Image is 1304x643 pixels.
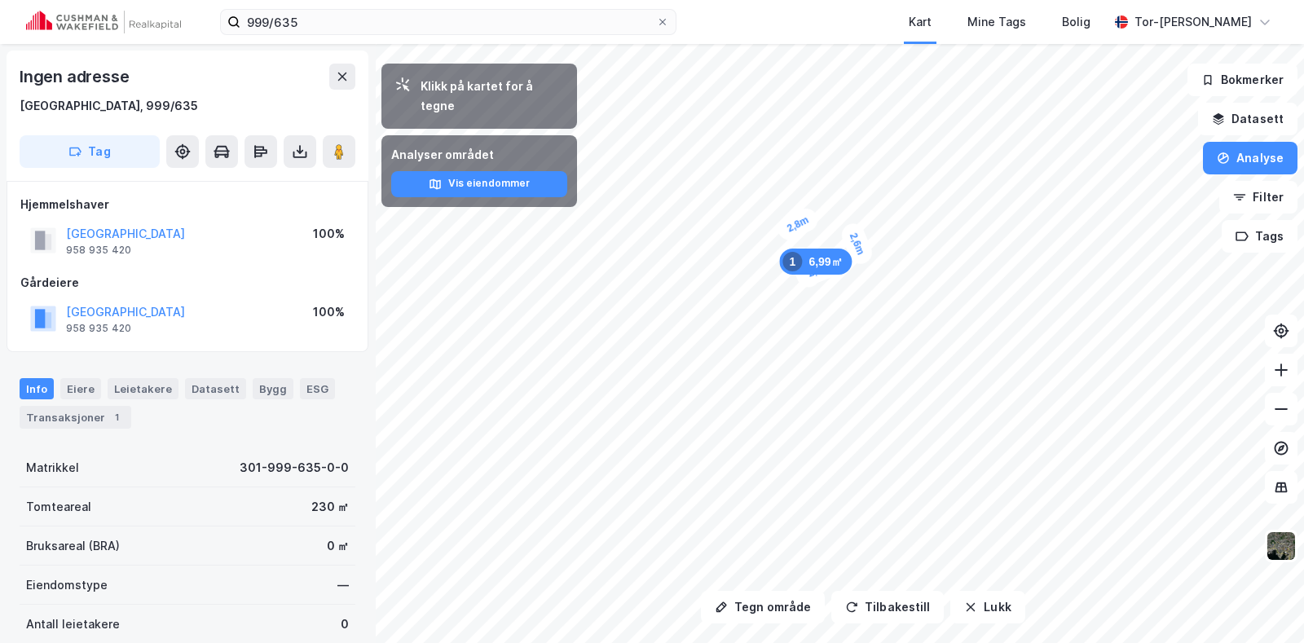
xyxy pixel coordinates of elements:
[391,171,567,197] button: Vis eiendommer
[26,575,108,595] div: Eiendomstype
[950,591,1024,623] button: Lukk
[60,378,101,399] div: Eiere
[967,12,1026,32] div: Mine Tags
[1187,64,1297,96] button: Bokmerker
[240,458,349,478] div: 301-999-635-0-0
[1222,565,1304,643] iframe: Chat Widget
[66,322,131,335] div: 958 935 420
[313,302,345,322] div: 100%
[839,220,876,267] div: Map marker
[311,497,349,517] div: 230 ㎡
[20,64,132,90] div: Ingen adresse
[185,378,246,399] div: Datasett
[1219,181,1297,214] button: Filter
[779,249,852,275] div: Map marker
[108,378,178,399] div: Leietakere
[1222,565,1304,643] div: Kontrollprogram for chat
[391,145,567,165] div: Analyser området
[20,273,355,293] div: Gårdeiere
[1062,12,1090,32] div: Bolig
[26,11,181,33] img: cushman-wakefield-realkapital-logo.202ea83816669bd177139c58696a8fa1.svg
[313,224,345,244] div: 100%
[26,458,79,478] div: Matrikkel
[1266,531,1297,562] img: 9k=
[1134,12,1252,32] div: Tor-[PERSON_NAME]
[327,536,349,556] div: 0 ㎡
[26,536,120,556] div: Bruksareal (BRA)
[26,497,91,517] div: Tomteareal
[421,77,564,116] div: Klikk på kartet for å tegne
[1198,103,1297,135] button: Datasett
[909,12,932,32] div: Kart
[240,10,656,34] input: Søk på adresse, matrikkel, gårdeiere, leietakere eller personer
[701,591,825,623] button: Tegn område
[253,378,293,399] div: Bygg
[1203,142,1297,174] button: Analyse
[108,409,125,425] div: 1
[300,378,335,399] div: ESG
[20,195,355,214] div: Hjemmelshaver
[782,252,802,271] div: 1
[20,96,198,116] div: [GEOGRAPHIC_DATA], 999/635
[831,591,944,623] button: Tilbakestill
[26,614,120,634] div: Antall leietakere
[774,205,822,244] div: Map marker
[1222,220,1297,253] button: Tags
[337,575,349,595] div: —
[341,614,349,634] div: 0
[66,244,131,257] div: 958 935 420
[20,406,131,429] div: Transaksjoner
[20,135,160,168] button: Tag
[20,378,54,399] div: Info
